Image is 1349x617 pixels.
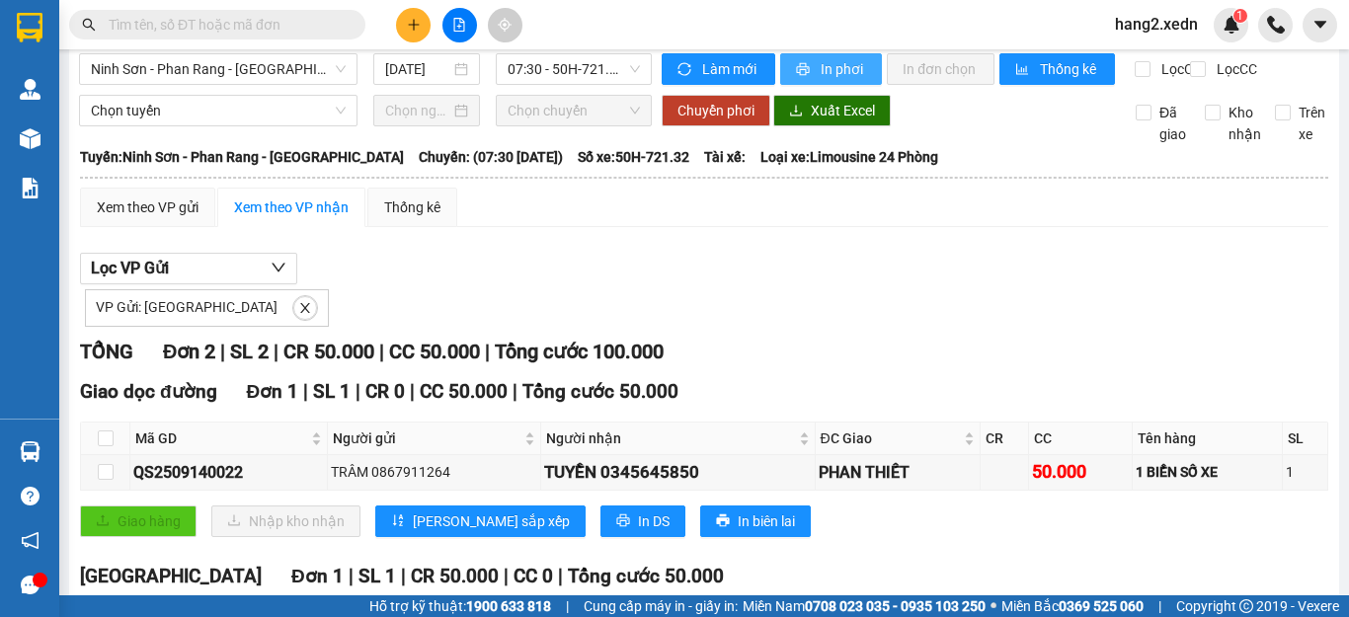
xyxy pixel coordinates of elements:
[291,565,344,587] span: Đơn 1
[452,18,466,32] span: file-add
[97,196,198,218] div: Xem theo VP gửi
[135,427,307,449] span: Mã GD
[163,340,215,363] span: Đơn 2
[999,53,1115,85] button: bar-chartThống kê
[121,29,196,121] b: Gửi khách hàng
[413,510,570,532] span: [PERSON_NAME] sắp xếp
[80,380,217,403] span: Giao dọc đường
[91,96,346,125] span: Chọn tuyến
[130,455,328,490] td: QS2509140022
[91,54,346,84] span: Ninh Sơn - Phan Rang - Sài Gòn
[743,595,986,617] span: Miền Nam
[80,149,404,165] b: Tuyến: Ninh Sơn - Phan Rang - [GEOGRAPHIC_DATA]
[21,531,40,550] span: notification
[384,196,440,218] div: Thống kê
[584,595,738,617] span: Cung cấp máy in - giấy in:
[508,96,640,125] span: Chọn chuyến
[716,513,730,529] span: printer
[821,427,960,449] span: ĐC Giao
[662,53,775,85] button: syncLàm mới
[21,487,40,505] span: question-circle
[1236,9,1243,23] span: 1
[303,380,308,403] span: |
[1233,9,1247,23] sup: 1
[333,427,521,449] span: Người gửi
[1286,461,1324,483] div: 1
[805,598,986,614] strong: 0708 023 035 - 0935 103 250
[738,510,795,532] span: In biên lai
[789,104,803,119] span: download
[410,380,415,403] span: |
[331,461,538,483] div: TRÂM 0867911264
[293,296,317,320] button: close
[1059,598,1144,614] strong: 0369 525 060
[677,62,694,78] span: sync
[1099,12,1214,37] span: hang2.xedn
[504,565,509,587] span: |
[25,127,87,220] b: Xe Đăng Nhân
[211,505,360,537] button: downloadNhập kho nhận
[811,100,875,121] span: Xuất Excel
[313,380,351,403] span: SL 1
[796,62,813,78] span: printer
[466,598,551,614] strong: 1900 633 818
[166,75,272,91] b: [DOMAIN_NAME]
[365,380,405,403] span: CR 0
[600,505,685,537] button: printerIn DS
[780,53,882,85] button: printerIn phơi
[17,13,42,42] img: logo-vxr
[419,146,563,168] span: Chuyến: (07:30 [DATE])
[1015,62,1032,78] span: bar-chart
[1209,58,1260,80] span: Lọc CC
[638,510,670,532] span: In DS
[568,565,724,587] span: Tổng cước 50.000
[379,340,384,363] span: |
[80,505,197,537] button: uploadGiao hàng
[358,565,396,587] span: SL 1
[385,100,450,121] input: Chọn ngày
[1267,16,1285,34] img: phone-icon
[20,441,40,462] img: warehouse-icon
[544,459,811,486] div: TUYỀN 0345645850
[495,340,664,363] span: Tổng cước 100.000
[247,380,299,403] span: Đơn 1
[558,565,563,587] span: |
[991,602,996,610] span: ⚪️
[230,340,269,363] span: SL 2
[349,565,354,587] span: |
[20,178,40,198] img: solution-icon
[578,146,689,168] span: Số xe: 50H-721.32
[396,8,431,42] button: plus
[420,380,508,403] span: CC 50.000
[271,260,286,275] span: down
[498,18,512,32] span: aim
[514,565,553,587] span: CC 0
[283,340,374,363] span: CR 50.000
[294,301,316,315] span: close
[773,95,891,126] button: downloadXuất Excel
[411,565,499,587] span: CR 50.000
[82,18,96,32] span: search
[80,253,297,284] button: Lọc VP Gửi
[385,58,450,80] input: 15/09/2025
[488,8,522,42] button: aim
[96,299,278,315] span: VP Gửi: [GEOGRAPHIC_DATA]
[407,18,421,32] span: plus
[1151,102,1194,145] span: Đã giao
[375,505,586,537] button: sort-ascending[PERSON_NAME] sắp xếp
[1032,458,1129,486] div: 50.000
[80,340,133,363] span: TỔNG
[109,14,342,36] input: Tìm tên, số ĐT hoặc mã đơn
[1029,423,1133,455] th: CC
[166,94,272,118] li: (c) 2017
[1291,102,1333,145] span: Trên xe
[566,595,569,617] span: |
[220,340,225,363] span: |
[702,58,759,80] span: Làm mới
[704,146,746,168] span: Tài xế:
[819,460,977,485] div: PHAN THIẾT
[1136,461,1279,483] div: 1 BIỂN SỐ XE
[369,595,551,617] span: Hỗ trợ kỹ thuật:
[616,513,630,529] span: printer
[133,460,324,485] div: QS2509140022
